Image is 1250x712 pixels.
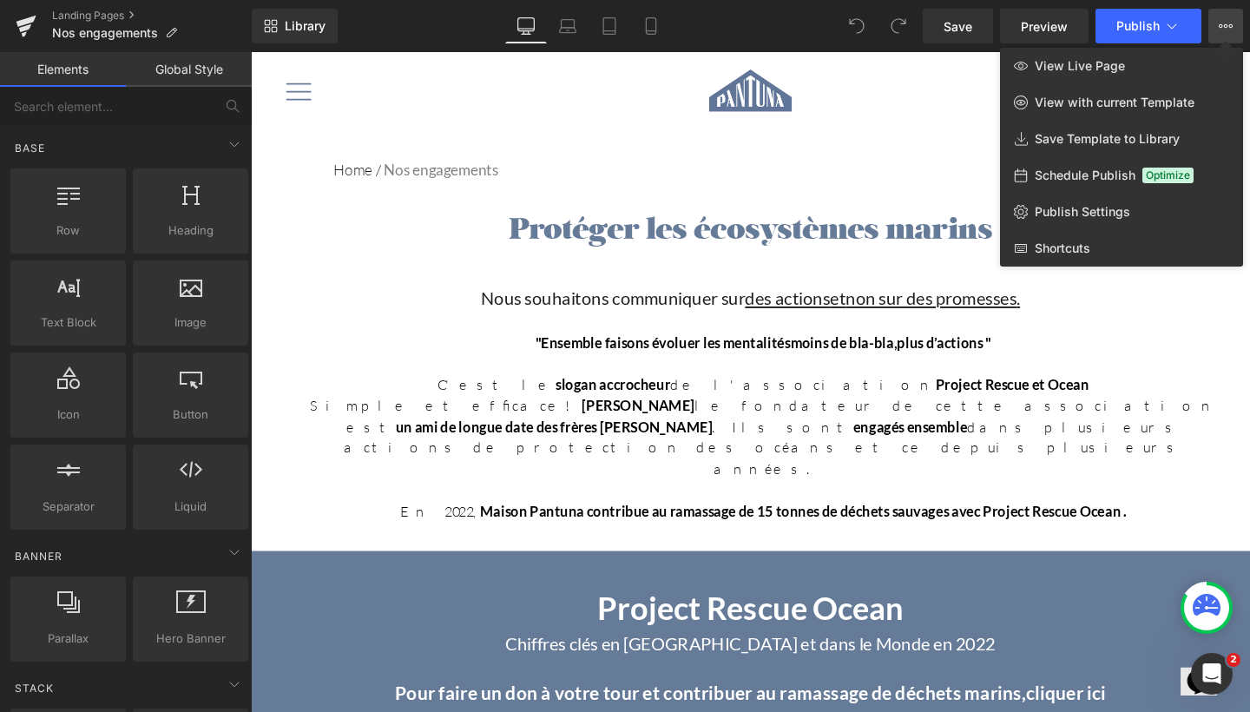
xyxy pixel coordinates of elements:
strong: [PERSON_NAME] [348,362,466,380]
a: Preview [1000,9,1089,43]
span: Heading [138,221,243,240]
span: . [806,247,809,269]
span: C'est le [196,340,320,359]
button: Redo [881,9,916,43]
span: 2 [1227,653,1240,667]
a: Ouvrir la modale de recherche [872,17,920,66]
a: Home [87,111,128,135]
span: Save Template to Library [1035,131,1180,147]
div: Chiffres clés en [GEOGRAPHIC_DATA] et dans le Monde en 2022 [17,604,1033,636]
span: non sur des promesses [626,247,806,269]
span: Parallax [16,630,121,648]
a: Ouvrir la modale du panier [976,17,1024,66]
span: Image [138,313,243,332]
span: Schedule Publish [1035,168,1135,183]
span: Liquid [138,498,243,516]
span: Save [944,17,972,36]
a: Aller à la page du compte [924,17,972,66]
span: et [609,247,626,269]
a: cliquer ici [815,662,899,685]
a: Global Style [126,52,252,87]
span: Preview [1021,17,1068,36]
button: Publish [1095,9,1201,43]
strong: engagés ensemble [634,385,753,403]
span: plus d’actions " [680,296,779,314]
strong: slogan accrocheur [320,340,441,359]
nav: breadcrumbs [87,101,1050,146]
strong: un ami de longue date des frères [PERSON_NAME] [153,385,485,403]
button: Undo [839,9,874,43]
h1: Protéger les écosystèmes marins [17,162,1033,210]
span: Publish [1116,19,1160,33]
span: Optimize [1142,168,1194,183]
p: Simple et efficace! le fondateur de cette association est . Ils sont dans plusieurs actions de pr... [44,360,1033,449]
span: Nous souhaitons communiquer sur [242,247,520,269]
span: Banner [13,548,64,564]
span: Base [13,140,47,156]
span: Shortcuts [1035,241,1090,256]
a: New Library [252,9,338,43]
span: Nos engagements [52,26,158,40]
a: Landing Pages [52,9,252,23]
button: Ouvrir le menu modal [26,17,75,66]
iframe: Intercom live chat [1191,653,1233,695]
iframe: chat widget [977,624,1033,676]
span: View Live Page [1035,58,1125,74]
h2: Project Rescue Ocean [17,565,1033,605]
p: En 2022, [44,471,1033,494]
span: de l'association [441,340,720,359]
span: Library [285,18,326,34]
span: Button [138,405,243,424]
span: moins de bla-bla, [568,296,680,314]
span: Publish Settings [1035,204,1130,220]
span: View with current Template [1035,95,1194,110]
a: Mobile [630,9,672,43]
span: Row [16,221,121,240]
a: Laptop [547,9,589,43]
span: des actions [520,247,609,269]
span: Hero Banner [138,630,243,648]
strong: Project Rescue et Ocean [720,340,881,359]
span: Icon [16,405,121,424]
span: Separator [16,498,121,516]
a: Tablet [589,9,630,43]
a: maison pantuna [482,17,569,66]
strong: Maison Pantuna contribue au ramassage de 15 tonnes de déchets sauvages avec Project Rescue Ocean . [241,473,921,491]
strong: "Ensemble faisons évoluer les mentalités [299,296,779,314]
button: View Live PageView with current TemplateSave Template to LibrarySchedule PublishOptimizePublish S... [1208,9,1243,43]
span: / [128,111,140,135]
span: Text Block [16,313,121,332]
span: Stack [13,680,56,696]
a: Desktop [505,9,547,43]
img: Maison Pantuna : chaussures eco responsable [482,17,569,66]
